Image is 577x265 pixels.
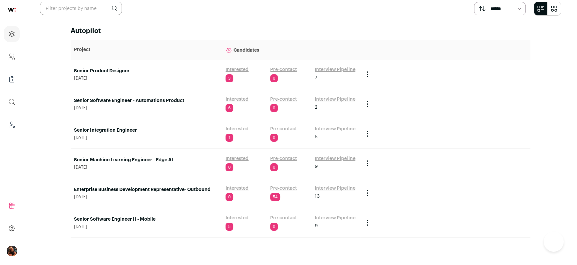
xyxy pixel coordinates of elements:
span: 0 [270,134,278,142]
span: 5 [226,223,233,231]
a: Interested [226,215,249,221]
a: Senior Machine Learning Engineer - Edge AI [74,157,219,163]
span: 5 [315,134,317,140]
button: Project Actions [363,189,371,197]
img: wellfound-shorthand-0d5821cbd27db2630d0214b213865d53afaa358527fdda9d0ea32b1df1b89c2c.svg [8,8,16,12]
button: Open dropdown [7,246,17,256]
button: Project Actions [363,100,371,108]
a: Leads (Backoffice) [4,117,20,133]
h2: Autopilot [71,26,530,36]
a: Pre-contact [270,66,297,73]
button: Project Actions [363,130,371,138]
img: 13968079-medium_jpg [7,246,17,256]
span: [DATE] [74,135,219,140]
a: Interested [226,66,249,73]
iframe: Toggle Customer Support [544,232,564,252]
a: Projects [4,26,20,42]
span: 13 [315,193,319,200]
button: Project Actions [363,159,371,167]
a: Interview Pipeline [315,126,355,132]
a: Enterprise Business Development Representative- Outbound [74,186,219,193]
button: Project Actions [363,70,371,78]
a: Pre-contact [270,96,297,103]
a: Senior Integration Engineer [74,127,219,134]
a: Interested [226,185,249,192]
a: Interview Pipeline [315,215,355,221]
span: [DATE] [74,105,219,111]
a: Interview Pipeline [315,185,355,192]
span: 54 [270,193,280,201]
span: 0 [226,163,233,171]
a: Pre-contact [270,126,297,132]
a: Interview Pipeline [315,155,355,162]
span: [DATE] [74,224,219,229]
a: Company and ATS Settings [4,49,20,65]
a: Senior Software Engineer II - Mobile [74,216,219,223]
a: Interview Pipeline [315,96,355,103]
p: Project [74,46,219,53]
span: 0 [270,74,278,82]
span: 0 [270,163,278,171]
span: 6 [226,104,233,112]
p: Candidates [226,43,357,56]
a: Pre-contact [270,185,297,192]
a: Pre-contact [270,215,297,221]
input: Filter projects by name [40,2,122,15]
span: 7 [315,74,317,81]
span: 9 [315,163,318,170]
span: 3 [226,74,233,82]
span: [DATE] [74,194,219,200]
span: 0 [270,223,278,231]
span: 9 [315,223,318,229]
a: Company Lists [4,71,20,87]
span: 0 [270,104,278,112]
span: 0 [226,193,233,201]
a: Interested [226,155,249,162]
span: 1 [226,134,233,142]
a: Interested [226,126,249,132]
button: Project Actions [363,219,371,227]
span: 2 [315,104,317,111]
a: Pre-contact [270,155,297,162]
a: Senior Software Engineer - Automations Product [74,97,219,104]
a: Interview Pipeline [315,66,355,73]
a: Interested [226,96,249,103]
span: [DATE] [74,165,219,170]
a: Senior Product Designer [74,68,219,74]
span: [DATE] [74,76,219,81]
